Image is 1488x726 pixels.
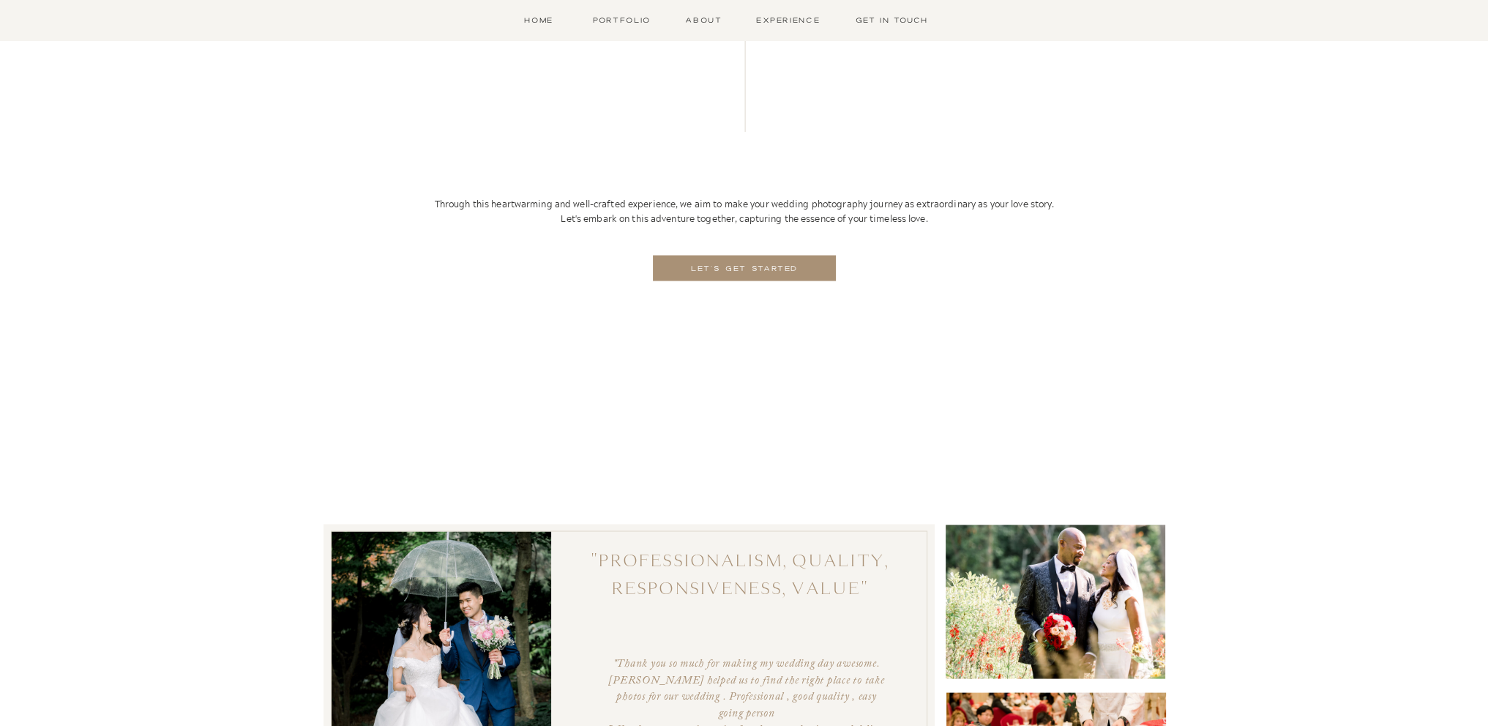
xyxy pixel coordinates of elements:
[516,14,562,26] a: Home
[38,38,161,50] div: Domain: [DOMAIN_NAME]
[683,14,725,26] a: About
[23,38,35,50] img: website_grey.svg
[590,14,654,26] a: Portfolio
[56,89,131,99] div: Domain Overview
[23,23,35,35] img: logo_orange.svg
[162,89,247,99] div: Keywords by Traffic
[41,23,72,35] div: v 4.0.25
[581,547,899,576] h3: "Professionalism, Quality, Responsiveness, Value"
[753,14,823,26] a: Experience
[851,14,932,26] a: Get in Touch
[146,88,157,100] img: tab_keywords_by_traffic_grey.svg
[426,196,1063,240] a: Through this heartwarming and well-crafted experience, we aim to make your wedding photography jo...
[680,262,810,278] a: LET'S GET STARTED
[40,88,51,100] img: tab_domain_overview_orange.svg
